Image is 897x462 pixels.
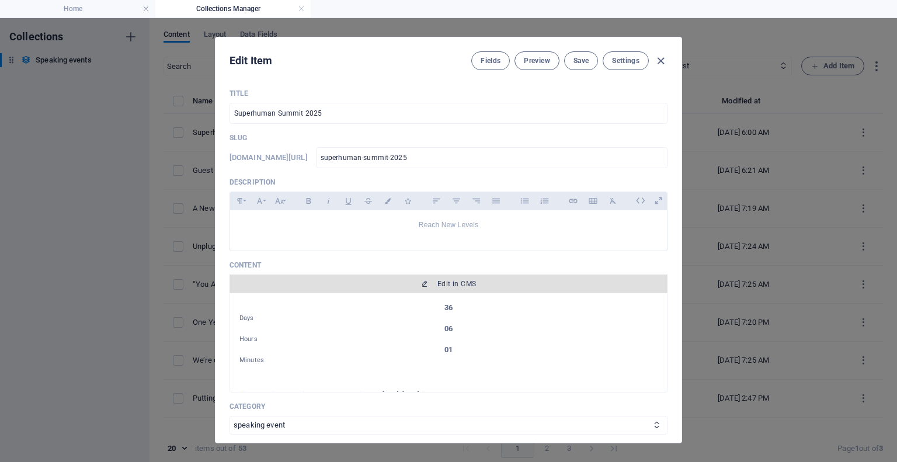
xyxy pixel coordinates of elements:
[612,56,639,65] span: Settings
[230,54,272,68] h2: Edit Item
[230,151,308,165] h6: Slug is the URL under which this item can be found, so it must be unique.
[270,193,288,209] button: Font Size
[239,334,658,345] p: Hours
[378,193,397,209] button: Colors
[535,193,554,209] button: Ordered List
[427,193,446,209] button: Align Left
[649,192,667,210] i: Open as overlay
[239,355,658,366] p: Minutes
[239,303,658,313] h3: 36
[230,178,667,187] p: Description
[573,56,589,65] span: Save
[239,391,427,397] strong: ✨ I’m Speaking at the online Superhuman Summit 2025 – [DATE]–[DATE] ✨
[564,193,582,209] button: Insert Link
[299,193,318,209] button: Bold (Ctrl+B)
[230,260,667,270] p: Content
[239,313,658,324] p: Days
[230,89,667,98] p: Title
[319,193,338,209] button: Italic (Ctrl+I)
[564,51,598,70] button: Save
[339,193,357,209] button: Underline (Ctrl+U)
[437,279,476,289] span: Edit in CMS
[447,193,465,209] button: Align Center
[515,193,534,209] button: Unordered List
[471,51,510,70] button: Fields
[359,193,377,209] button: Strikethrough
[250,193,269,209] button: Font Family
[486,193,505,209] button: Align Justify
[514,51,559,70] button: Preview
[239,345,658,355] h3: 01
[603,51,649,70] button: Settings
[481,56,500,65] span: Fields
[230,193,249,209] button: Paragraph Format
[230,402,667,411] p: Category
[524,56,550,65] span: Preview
[631,192,649,210] i: Edit HTML
[239,324,658,334] h3: 06
[155,2,311,15] h4: Collections Manager
[230,133,667,143] p: Slug
[603,193,622,209] button: Clear Formatting
[230,275,667,293] button: Edit in CMS
[398,193,417,209] button: Icons
[583,193,602,209] button: Insert Table
[239,220,658,231] p: Reach New Levels
[467,193,485,209] button: Align Right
